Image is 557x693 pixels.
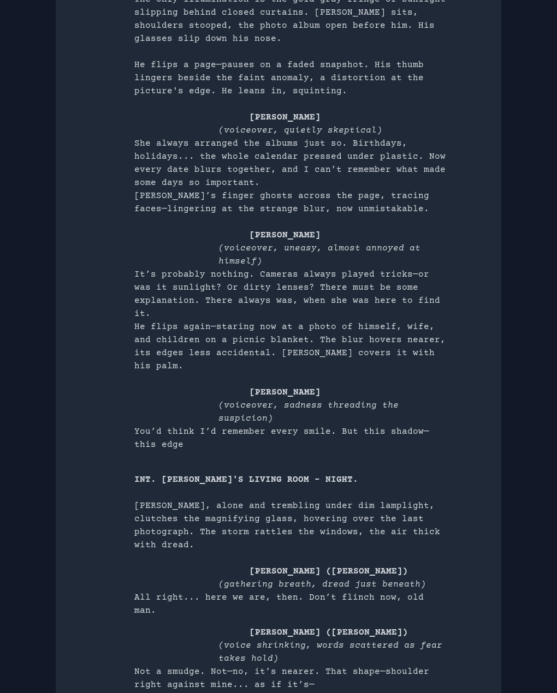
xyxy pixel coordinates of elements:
[250,626,449,639] p: [PERSON_NAME] ([PERSON_NAME])
[218,242,449,268] p: (voiceover, uneasy, almost annoyed at himself)
[134,665,449,691] p: Not a smudge. Not—no, it’s nearer. That shape—shoulder right against mine... as if it’s—
[250,111,449,124] p: [PERSON_NAME]
[250,386,449,399] p: [PERSON_NAME]
[134,137,449,189] p: She always arranged the albums just so. Birthdays, holidays... the whole calendar pressed under p...
[218,124,449,137] p: (voiceover, quietly skeptical)
[250,565,449,578] p: [PERSON_NAME] ([PERSON_NAME])
[134,320,449,373] p: He flips again—staring now at a photo of himself, wife, and children on a picnic blanket. The blu...
[218,578,449,591] p: (gathering breath, dread just beneath)
[134,591,449,617] p: All right... here we are, then. Don’t flinch now, old man.
[134,268,449,320] p: It’s probably nothing. Cameras always played tricks—or was it sunlight? Or dirty lenses? There mu...
[134,499,449,552] p: [PERSON_NAME], alone and trembling under dim lamplight, clutches the magnifying glass, hovering o...
[134,425,449,451] p: You’d think I’d remember every smile. But this shadow—this edge
[134,189,449,216] p: [PERSON_NAME]’s finger ghosts across the page, tracing faces—lingering at the strange blur, now u...
[218,399,449,425] p: (voiceover, sadness threading the suspicion)
[134,473,449,486] p: INT. [PERSON_NAME]'S LIVING ROOM – NIGHT.
[218,639,449,665] p: (voice shrinking, words scattered as fear takes hold)
[250,229,449,242] p: [PERSON_NAME]
[134,58,449,98] p: He flips a page—pauses on a faded snapshot. His thumb lingers beside the faint anomaly, a distort...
